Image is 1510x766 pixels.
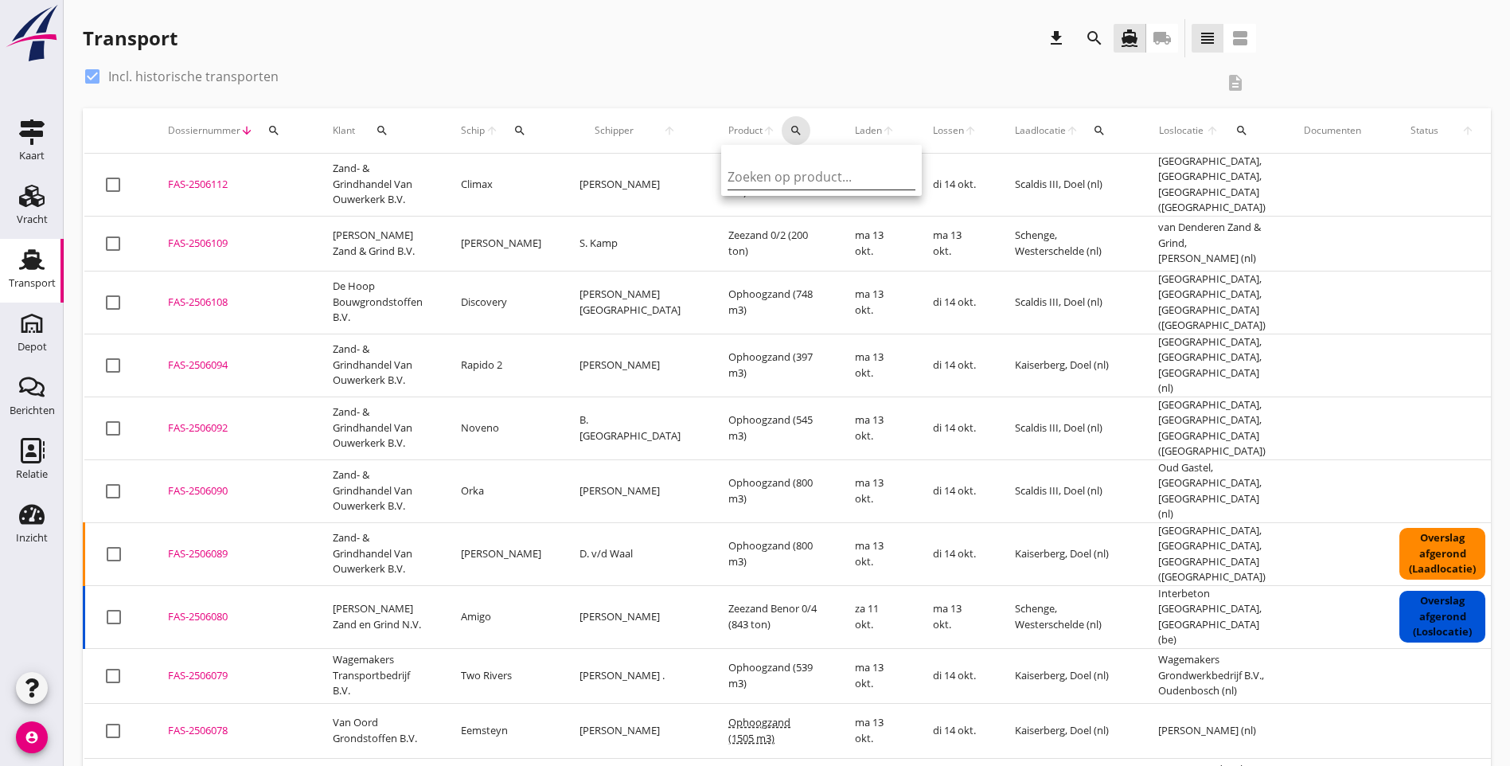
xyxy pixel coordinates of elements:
span: Laden [855,123,882,138]
td: [PERSON_NAME] Zand & Grind B.V. [314,216,442,271]
i: search [267,124,280,137]
i: view_agenda [1231,29,1250,48]
i: arrow_upward [648,124,690,137]
span: Product [728,123,763,138]
td: Kaiserberg, Doel (nl) [996,648,1139,703]
div: Documenten [1304,123,1361,138]
td: [GEOGRAPHIC_DATA], [GEOGRAPHIC_DATA], [GEOGRAPHIC_DATA] ([GEOGRAPHIC_DATA]) [1139,271,1285,334]
label: Incl. historische transporten [108,68,279,84]
span: Schip [461,123,486,138]
td: ma 13 okt. [836,216,914,271]
td: di 14 okt. [914,522,996,585]
input: Zoeken op product... [728,164,893,190]
td: ma 13 okt. [914,216,996,271]
td: ma 13 okt. [836,459,914,522]
td: S. Kamp [560,216,709,271]
td: Eemsteyn [442,703,560,758]
td: Zeezand Benor 0/4 (843 ton) [709,585,836,648]
td: Zand- & Grindhandel Van Ouwerkerk B.V. [314,154,442,217]
td: [PERSON_NAME] Zand en Grind N.V. [314,585,442,648]
td: Kaiserberg, Doel (nl) [996,703,1139,758]
td: Scaldis III, Doel (nl) [996,459,1139,522]
td: Two Rivers [442,648,560,703]
i: download [1047,29,1066,48]
td: Scaldis III, Doel (nl) [996,397,1139,459]
span: Laadlocatie [1015,123,1066,138]
td: [PERSON_NAME] [560,585,709,648]
i: directions_boat [1120,29,1139,48]
i: account_circle [16,721,48,753]
td: Zand- & Grindhandel Van Ouwerkerk B.V. [314,334,442,397]
td: di 14 okt. [914,271,996,334]
div: Depot [18,342,47,352]
td: Ophoogzand (748 m3) [709,271,836,334]
div: Kaart [19,150,45,161]
i: arrow_upward [964,124,977,137]
td: Zeezand 0/2 (200 ton) [709,216,836,271]
i: search [376,124,388,137]
td: Ophoogzand (539 m3) [709,648,836,703]
td: [PERSON_NAME] [560,334,709,397]
div: Transport [9,278,56,288]
span: Status [1399,123,1450,138]
td: [PERSON_NAME] [560,459,709,522]
td: [PERSON_NAME] [560,703,709,758]
div: Inzicht [16,533,48,543]
span: Schipper [579,123,648,138]
td: Ophoogzand (800 m3) [709,522,836,585]
div: Relatie [16,469,48,479]
div: FAS-2506089 [168,546,295,562]
div: FAS-2506108 [168,295,295,311]
div: FAS-2506094 [168,358,295,373]
td: Orka [442,459,560,522]
td: van Denderen Zand & Grind, [PERSON_NAME] (nl) [1139,216,1285,271]
i: search [1093,124,1106,137]
td: ma 13 okt. [836,703,914,758]
td: Zand- & Grindhandel Van Ouwerkerk B.V. [314,522,442,585]
td: Ophoogzand (800 m3) [709,459,836,522]
i: search [1085,29,1104,48]
td: di 14 okt. [914,703,996,758]
td: [GEOGRAPHIC_DATA], [GEOGRAPHIC_DATA], [GEOGRAPHIC_DATA] (nl) [1139,334,1285,397]
td: Ophoogzand (545 m3) [709,397,836,459]
td: Scaldis III, Doel (nl) [996,271,1139,334]
div: Berichten [10,405,55,416]
i: arrow_upward [1205,124,1220,137]
td: di 14 okt. [914,459,996,522]
span: Ophoogzand (1505 m3) [728,715,790,745]
td: Interbeton [GEOGRAPHIC_DATA], [GEOGRAPHIC_DATA] (be) [1139,585,1285,648]
td: [PERSON_NAME] (nl) [1139,703,1285,758]
div: FAS-2506090 [168,483,295,499]
i: view_headline [1198,29,1217,48]
td: Amigo [442,585,560,648]
i: arrow_upward [1450,124,1486,137]
i: arrow_upward [763,124,775,137]
i: arrow_upward [882,124,895,137]
td: De Hoop Bouwgrondstoffen B.V. [314,271,442,334]
td: [PERSON_NAME] [560,154,709,217]
td: za 11 okt. [836,585,914,648]
i: arrow_upward [486,124,499,137]
i: arrow_downward [240,124,253,137]
td: Zand- & Grindhandel Van Ouwerkerk B.V. [314,459,442,522]
div: Overslag afgerond (Laadlocatie) [1399,528,1485,580]
td: di 14 okt. [914,334,996,397]
td: Kaiserberg, Doel (nl) [996,334,1139,397]
div: FAS-2506109 [168,236,295,252]
i: search [790,124,802,137]
div: FAS-2506079 [168,668,295,684]
div: FAS-2506092 [168,420,295,436]
td: Schenge, Westerschelde (nl) [996,216,1139,271]
div: FAS-2506080 [168,609,295,625]
td: Scaldis III, Doel (nl) [996,154,1139,217]
span: Dossiernummer [168,123,240,138]
td: ma 13 okt. [836,648,914,703]
td: Schenge, Westerschelde (nl) [996,585,1139,648]
td: Zand- & Grindhandel Van Ouwerkerk B.V. [314,397,442,459]
td: Oud Gastel, [GEOGRAPHIC_DATA], [GEOGRAPHIC_DATA] (nl) [1139,459,1285,522]
img: logo-small.a267ee39.svg [3,4,60,63]
div: Overslag afgerond (Loslocatie) [1399,591,1485,643]
div: Transport [83,25,178,51]
td: di 14 okt. [914,154,996,217]
span: Loslocatie [1158,123,1205,138]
